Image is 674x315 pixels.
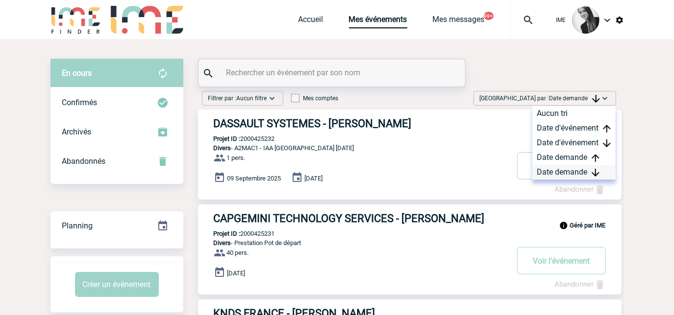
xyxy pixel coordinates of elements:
p: 2000425231 [198,230,275,237]
a: Abandonner [555,280,606,289]
b: Projet ID : [214,135,241,142]
span: [DATE] [305,175,323,182]
a: Mes messages [433,15,485,28]
span: Archivés [62,127,92,136]
img: info_black_24dp.svg [559,221,568,230]
img: arrow_downward.png [592,169,599,177]
label: Mes comptes [291,95,339,102]
a: Accueil [299,15,324,28]
a: DASSAULT SYSTEMES - [PERSON_NAME] [198,117,622,130]
img: baseline_expand_more_white_24dp-b.png [267,93,277,103]
img: baseline_expand_more_white_24dp-b.png [600,93,610,103]
span: 1 pers. [227,155,246,162]
a: Planning [50,211,183,240]
p: 2000425232 [198,135,275,142]
div: Date d'événement [532,121,616,135]
input: Rechercher un événement par son nom [224,66,442,80]
span: Abandonnés [62,157,106,166]
span: Confirmés [62,98,98,107]
h3: DASSAULT SYSTEMES - [PERSON_NAME] [214,117,508,130]
span: Divers [214,144,231,152]
button: 99+ [484,12,494,20]
button: Voir l'événement [517,247,606,274]
span: Divers [214,239,231,247]
b: Géré par IME [570,222,606,229]
span: En cours [62,68,92,78]
span: Date demande [549,95,600,102]
a: Abandonner [555,185,606,194]
img: arrow_upward.png [592,154,599,162]
img: 101050-0.jpg [572,6,599,34]
p: - A2MAC1 - IAA [GEOGRAPHIC_DATA] [DATE] [198,144,508,152]
span: Filtrer par : [208,93,267,103]
span: IME [556,17,566,23]
div: Aucun tri [532,106,616,121]
div: Retrouvez ici tous vos événements organisés par date et état d'avancement [50,211,183,241]
span: 40 pers. [227,249,249,257]
div: Retrouvez ici tous vos événements annulés [50,147,183,176]
div: Retrouvez ici tous les événements que vous avez décidé d'archiver [50,117,183,147]
img: arrow_downward.png [603,139,611,147]
span: Planning [62,221,93,230]
div: Date d'événement [532,135,616,150]
a: Mes événements [349,15,407,28]
b: Projet ID : [214,230,241,237]
img: IME-Finder [50,6,101,34]
p: - Prestation Pot de départ [198,239,508,247]
span: 09 Septembre 2025 [227,175,281,182]
img: arrow_downward.png [592,95,600,103]
img: arrow_upward.png [603,125,611,133]
h3: CAPGEMINI TECHNOLOGY SERVICES - [PERSON_NAME] [214,212,508,225]
button: Voir l'événement [517,152,606,180]
div: Date demande [532,165,616,180]
span: [DATE] [227,270,246,277]
button: Créer un événement [75,272,159,297]
a: CAPGEMINI TECHNOLOGY SERVICES - [PERSON_NAME] [198,212,622,225]
div: Date demande [532,150,616,165]
div: Retrouvez ici tous vos évènements avant confirmation [50,59,183,88]
span: Aucun filtre [237,95,267,102]
span: [GEOGRAPHIC_DATA] par : [480,93,600,103]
